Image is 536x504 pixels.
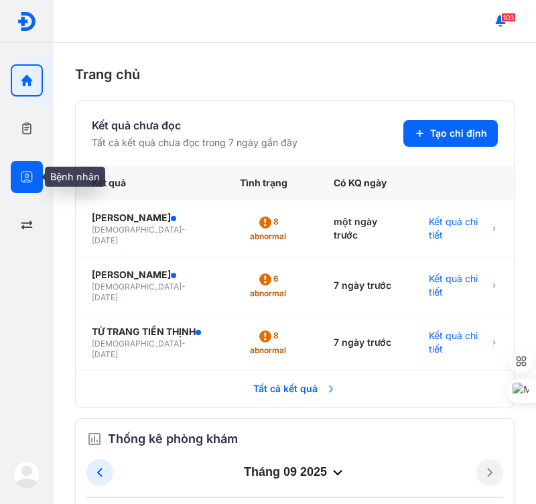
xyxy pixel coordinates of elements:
[430,127,487,140] span: Tạo chỉ định
[92,325,208,338] div: TỪ TRANG TIẾN THỊNH
[92,225,182,235] span: [DEMOGRAPHIC_DATA]
[182,338,186,349] span: -
[318,314,413,371] div: 7 ngày trước
[92,292,118,302] span: [DATE]
[76,166,224,200] div: Kết quả
[86,431,103,447] img: order.5a6da16c.svg
[182,281,186,292] span: -
[429,272,488,299] span: Kết quả chi tiết
[17,11,37,31] img: logo
[318,200,413,257] div: một ngày trước
[318,257,413,314] div: 7 ngày trước
[245,374,344,403] span: Tất cả kết quả
[501,13,516,22] span: 103
[92,281,182,292] span: [DEMOGRAPHIC_DATA]
[113,464,476,481] div: tháng 09 2025
[429,329,488,356] span: Kết quả chi tiết
[108,430,238,448] span: Thống kê phòng khám
[240,269,301,302] div: 6 abnormal
[92,338,182,349] span: [DEMOGRAPHIC_DATA]
[403,120,498,147] button: Tạo chỉ định
[92,235,118,245] span: [DATE]
[240,212,301,245] div: 8 abnormal
[92,117,297,133] div: Kết quả chưa đọc
[92,349,118,359] span: [DATE]
[429,215,488,242] span: Kết quả chi tiết
[92,268,208,281] div: [PERSON_NAME]
[224,166,318,200] div: Tình trạng
[92,211,208,225] div: [PERSON_NAME]
[13,461,40,488] img: logo
[240,326,301,359] div: 8 abnormal
[75,64,515,84] div: Trang chủ
[318,166,413,200] div: Có KQ ngày
[92,136,297,149] div: Tất cả kết quả chưa đọc trong 7 ngày gần đây
[182,225,186,235] span: -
